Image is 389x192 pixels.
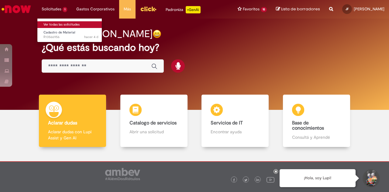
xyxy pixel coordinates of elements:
a: Catalogo de servicios Abrir una solicitud [113,95,195,147]
img: logo_footer_linkedin.png [256,178,259,182]
p: Aclarar dudas con Lupi Assist y Gen AI [48,129,97,141]
span: Favoritos [243,6,260,12]
img: logo_footer_youtube.png [267,176,274,183]
span: Lista de borradores [281,6,320,12]
span: Solicitudes [42,6,61,12]
span: Gastos Corporativos [76,6,115,12]
span: 1 [63,7,67,12]
a: Lista de borradores [276,6,320,12]
span: R13566956 [43,35,98,40]
a: Ver todas las solicitudes [37,21,104,28]
p: Consultá y Aprendé [292,134,341,140]
p: +GenAi [186,6,201,13]
span: JF [346,7,349,11]
a: Aclarar dudas Aclarar dudas con Lupi Assist y Gen AI [32,95,113,147]
div: ¡Hola, soy Lupi! [280,169,356,187]
a: Abrir R13566956 : Cadastro de Material [37,29,104,40]
img: logo_footer_twitter.png [244,179,247,182]
b: Aclarar dudas [48,120,77,126]
b: Catalogo de servicios [129,120,177,126]
p: Abrir una solicitud [129,129,178,135]
button: Iniciar conversación de soporte [362,169,380,187]
div: Padroniza [166,6,201,13]
img: logo_footer_ambev_rotulo_gray.png [105,168,140,180]
p: Encontrar ayuda [211,129,260,135]
a: Base de conocimientos Consultá y Aprendé [276,95,357,147]
img: click_logo_yellow_360x200.png [140,4,157,13]
span: [PERSON_NAME] [354,6,384,12]
span: 15 [261,7,267,12]
h2: ¿Qué estás buscando hoy? [42,42,347,53]
span: Cadastro de Material [43,30,75,35]
time: 25/09/2025 14:33:00 [84,35,98,39]
img: ServiceNow [1,3,32,15]
img: logo_footer_facebook.png [232,179,236,182]
img: happy-face.png [153,30,161,38]
a: Servicios de IT Encontrar ayuda [194,95,276,147]
b: Base de conocimientos [292,120,324,131]
b: Servicios de IT [211,120,243,126]
span: Más [124,6,131,12]
ul: Solicitudes [37,18,102,42]
span: hacer 4 d [84,35,98,39]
